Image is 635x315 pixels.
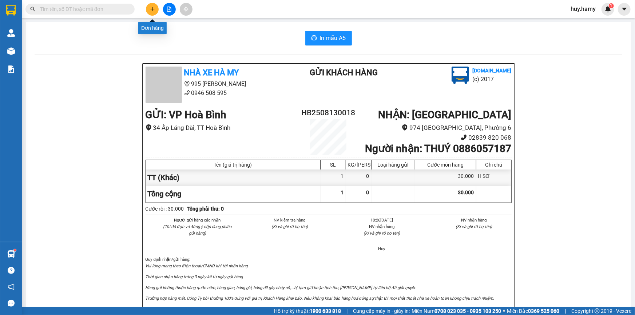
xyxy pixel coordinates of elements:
[7,29,15,37] img: warehouse-icon
[476,170,511,186] div: H SƠ
[146,256,512,312] div: Quy định nhận/gửi hàng :
[565,307,566,315] span: |
[605,6,611,12] img: icon-new-feature
[7,47,15,55] img: warehouse-icon
[146,205,184,213] div: Cước rồi : 30.000
[346,170,372,186] div: 0
[353,307,410,315] span: Cung cấp máy in - giấy in:
[3,16,139,25] li: 995 [PERSON_NAME]
[8,300,15,307] span: message
[456,224,492,229] i: (Kí và ghi rõ họ tên)
[8,283,15,290] span: notification
[183,7,188,12] span: aim
[146,109,227,121] b: GỬI : VP Hoà Bình
[42,17,48,23] span: environment
[146,3,159,16] button: plus
[434,308,501,314] strong: 0708 023 035 - 0935 103 250
[146,285,416,290] i: Hàng gửi không thuộc hàng quốc cấm, hàng gian, hàng giả, hàng dễ gây cháy nổ,...bị tạm giữ hoặc t...
[180,3,193,16] button: aim
[8,267,15,274] span: question-circle
[473,68,512,73] b: [DOMAIN_NAME]
[373,162,413,168] div: Loại hàng gửi
[365,143,511,155] b: Người nhận : THUÝ 0886057187
[610,3,612,8] span: 1
[163,224,231,236] i: (Tôi đã đọc và đồng ý nộp dung phiếu gửi hàng)
[146,170,321,186] div: TT (Khác)
[3,25,139,34] li: 0946 508 595
[160,217,235,223] li: Người gửi hàng xác nhận
[138,22,167,34] div: Đơn hàng
[187,206,224,212] b: Tổng phải thu: 0
[146,79,281,88] li: 995 [PERSON_NAME]
[503,310,505,312] span: ⚪️
[6,5,16,16] img: logo-vxr
[618,3,631,16] button: caret-down
[378,109,511,121] b: NHẬN : [GEOGRAPHIC_DATA]
[458,190,474,195] span: 30.000
[310,308,341,314] strong: 1900 633 818
[359,123,511,133] li: 974 [GEOGRAPHIC_DATA], Phường 6
[14,249,16,251] sup: 1
[3,45,84,57] b: GỬI : VP Hoà Bình
[148,190,182,198] span: Tổng cộng
[298,107,359,119] h2: HB2508130018
[42,27,48,32] span: phone
[437,217,512,223] li: NV nhận hàng
[42,5,97,14] b: Nhà Xe Hà My
[146,306,512,312] p: Khách không khai báo đúng hàng, nhà xe chỉ đền khá trị thêo cước phí x 10
[274,307,341,315] span: Hỗ trợ kỹ thuật:
[528,308,559,314] strong: 0369 525 060
[7,65,15,73] img: solution-icon
[322,162,344,168] div: SL
[402,124,408,131] span: environment
[461,134,467,140] span: phone
[252,217,327,223] li: NV kiểm tra hàng
[310,68,378,77] b: Gửi khách hàng
[507,307,559,315] span: Miền Bắc
[148,162,318,168] div: Tên (giá trị hàng)
[341,190,344,195] span: 1
[271,224,308,229] i: (Kí và ghi rõ họ tên)
[609,3,614,8] sup: 1
[184,81,190,87] span: environment
[163,3,176,16] button: file-add
[40,5,126,13] input: Tìm tên, số ĐT hoặc mã đơn
[565,4,602,13] span: huy.hamy
[595,308,600,314] span: copyright
[417,162,474,168] div: Cước món hàng
[184,90,190,96] span: phone
[146,263,247,268] i: Vui lòng mang theo điện thoại/CMND khi tới nhận hàng
[146,124,152,131] span: environment
[473,75,512,84] li: (c) 2017
[7,250,15,258] img: warehouse-icon
[364,231,400,236] i: (Kí và ghi rõ họ tên)
[30,7,35,12] span: search
[184,68,239,77] b: Nhà Xe Hà My
[311,35,317,42] span: printer
[146,123,298,133] li: 34 Ấp Láng Dài, TT Hoà Bình
[345,223,420,230] li: NV nhận hàng
[478,162,509,168] div: Ghi chú
[452,67,469,84] img: logo.jpg
[412,307,501,315] span: Miền Nam
[150,7,155,12] span: plus
[346,307,348,315] span: |
[345,246,420,252] li: Huy
[415,170,476,186] div: 30.000
[305,31,352,45] button: printerIn mẫu A5
[146,88,281,97] li: 0946 508 595
[345,217,420,223] li: 18:26[DATE]
[366,190,369,195] span: 0
[167,7,172,12] span: file-add
[146,296,495,301] i: Trường hợp hàng mất, Công Ty bồi thường 100% đúng với giá trị Khách Hàng khai báo. Nếu không khai...
[321,170,346,186] div: 1
[320,33,346,43] span: In mẫu A5
[359,133,511,143] li: 02839 820 068
[348,162,369,168] div: KG/[PERSON_NAME]
[621,6,628,12] span: caret-down
[146,274,243,279] i: Thời gian nhận hàng tròng 3 ngày kể từ ngày gửi hàng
